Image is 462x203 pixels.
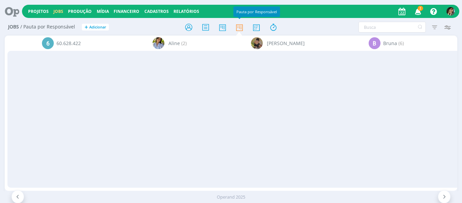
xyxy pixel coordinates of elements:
[66,9,94,14] button: Produção
[181,40,187,47] span: (2)
[97,8,109,14] a: Mídia
[26,9,51,14] button: Projetos
[251,37,263,49] img: A
[369,37,380,49] div: B
[446,7,455,16] img: S
[398,40,404,47] span: (6)
[383,40,397,47] span: Bruna
[51,9,65,14] button: Jobs
[174,8,199,14] a: Relatórios
[446,5,455,17] button: S
[144,8,169,14] span: Cadastros
[267,40,305,47] span: [PERSON_NAME]
[95,9,111,14] button: Mídia
[418,6,423,11] span: 2
[112,9,141,14] button: Financeiro
[114,8,139,14] a: Financeiro
[359,22,426,33] input: Busca
[233,6,280,17] div: Pauta por Responsável
[82,24,109,31] button: +Adicionar
[56,40,81,47] span: 60.628.422
[42,37,54,49] div: 6
[171,9,201,14] button: Relatórios
[53,8,63,14] a: Jobs
[89,25,106,29] span: Adicionar
[28,8,49,14] a: Projetos
[8,24,19,30] span: Jobs
[142,9,171,14] button: Cadastros
[85,24,88,31] span: +
[20,24,75,30] span: / Pauta por Responsável
[411,5,424,18] button: 2
[68,8,92,14] a: Produção
[168,40,180,47] span: Aline
[153,37,164,49] img: A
